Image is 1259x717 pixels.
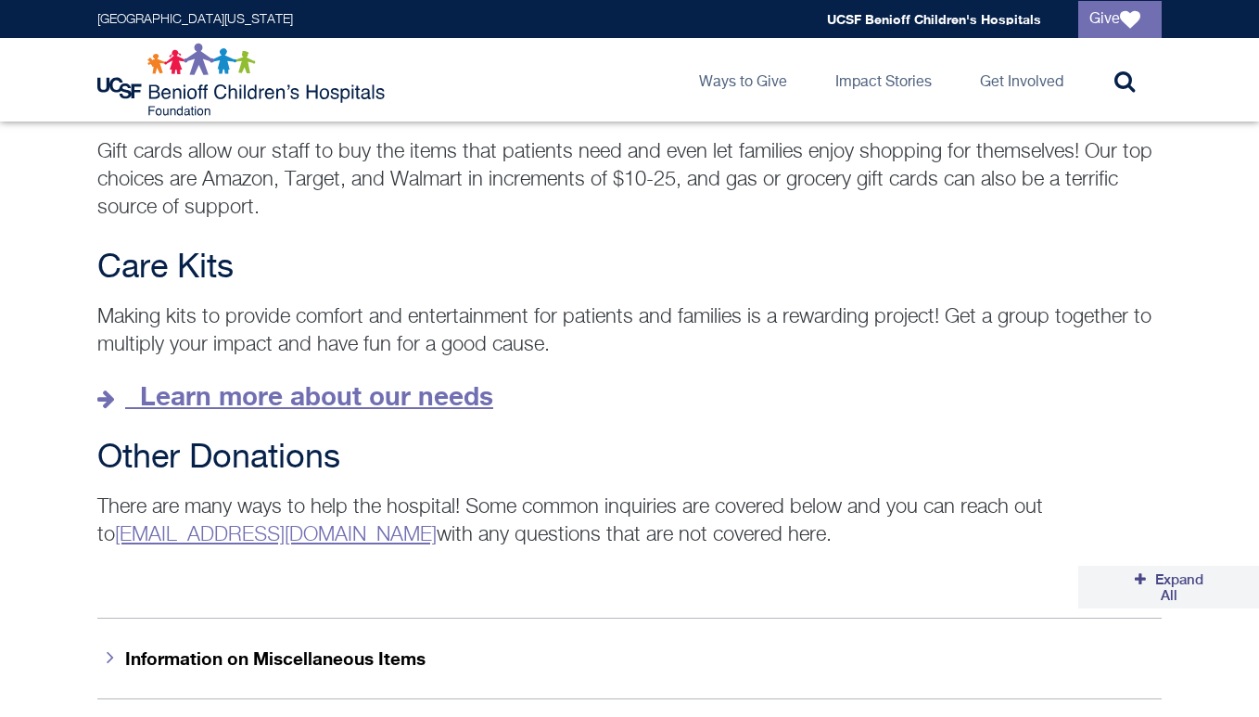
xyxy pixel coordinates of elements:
[140,380,493,411] strong: Learn more about our needs
[97,440,1162,477] h2: Other Donations
[97,138,1162,222] p: Gift cards allow our staff to buy the items that patients need and even let families enjoy shoppi...
[97,13,293,26] a: [GEOGRAPHIC_DATA][US_STATE]
[97,385,493,411] a: Learn more about our needs
[97,303,1162,359] p: Making kits to provide comfort and entertainment for patients and families is a rewarding project...
[1155,571,1203,603] span: Expand All
[820,38,947,122] a: Impact Stories
[97,493,1162,549] p: There are many ways to help the hospital! Some common inquiries are covered below and you can rea...
[1078,566,1259,608] button: Collapse All Accordions
[1078,1,1162,38] a: Give
[97,250,1162,287] h2: Care Kits
[115,525,437,545] a: donategoods.BCH@ucsf.edu
[827,11,1041,27] a: UCSF Benioff Children's Hospitals
[965,38,1078,122] a: Get Involved
[684,38,802,122] a: Ways to Give
[97,43,389,117] img: Logo for UCSF Benioff Children's Hospitals Foundation
[97,618,1162,698] button: Information on Miscellaneous Items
